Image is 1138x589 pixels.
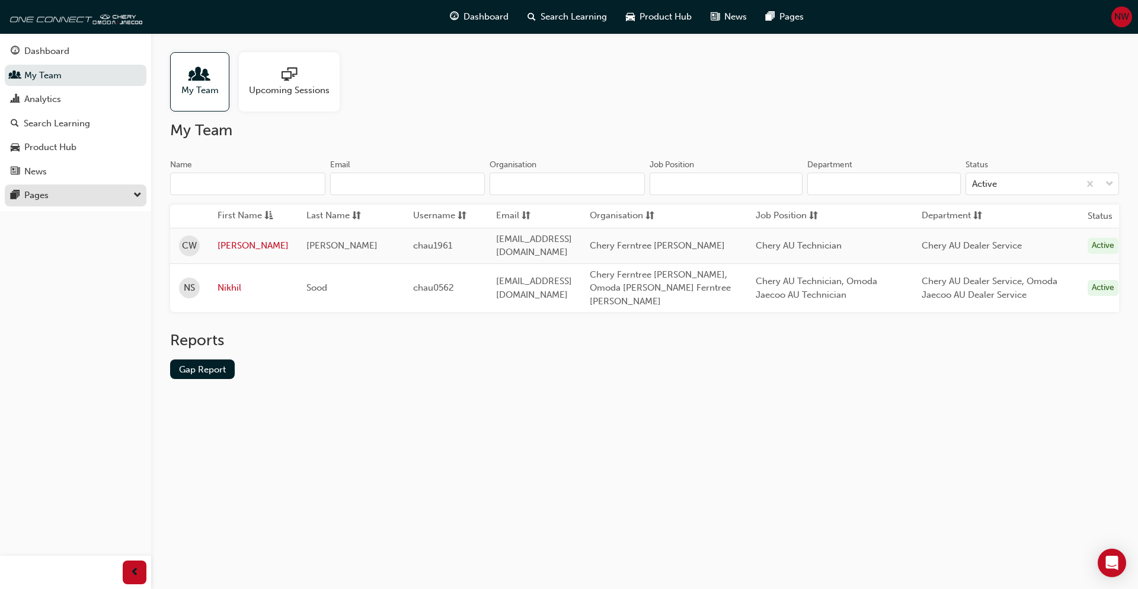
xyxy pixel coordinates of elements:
[24,165,47,179] div: News
[756,5,813,29] a: pages-iconPages
[463,10,509,24] span: Dashboard
[413,240,452,251] span: chau1961
[130,565,139,580] span: prev-icon
[24,141,76,154] div: Product Hub
[590,240,725,251] span: Chery Ferntree [PERSON_NAME]
[756,209,807,224] span: Job Position
[218,239,289,253] a: [PERSON_NAME]
[5,161,146,183] a: News
[5,184,146,206] button: Pages
[11,190,20,201] span: pages-icon
[807,173,961,195] input: Department
[590,209,643,224] span: Organisation
[11,71,20,81] span: people-icon
[496,209,519,224] span: Email
[11,119,19,129] span: search-icon
[756,276,877,300] span: Chery AU Technician, Omoda Jaecoo AU Technician
[11,94,20,105] span: chart-icon
[922,209,971,224] span: Department
[24,189,49,202] div: Pages
[640,10,692,24] span: Product Hub
[5,40,146,62] a: Dashboard
[966,159,988,171] div: Status
[306,282,327,293] span: Sood
[24,93,61,106] div: Analytics
[330,159,350,171] div: Email
[170,359,235,379] a: Gap Report
[779,10,804,24] span: Pages
[724,10,747,24] span: News
[306,209,372,224] button: Last Namesorting-icon
[518,5,616,29] a: search-iconSearch Learning
[1105,177,1114,192] span: down-icon
[306,209,350,224] span: Last Name
[972,177,997,191] div: Active
[170,52,239,112] a: My Team
[218,209,262,224] span: First Name
[756,209,821,224] button: Job Positionsorting-icon
[626,9,635,24] span: car-icon
[11,142,20,153] span: car-icon
[1114,10,1129,24] span: NW
[218,209,283,224] button: First Nameasc-icon
[413,282,454,293] span: chau0562
[528,9,536,24] span: search-icon
[413,209,478,224] button: Usernamesorting-icon
[590,209,655,224] button: Organisationsorting-icon
[1088,280,1118,296] div: Active
[133,188,142,203] span: down-icon
[1088,209,1113,223] th: Status
[701,5,756,29] a: news-iconNews
[218,281,289,295] a: Nikhil
[590,269,731,307] span: Chery Ferntree [PERSON_NAME], Omoda [PERSON_NAME] Ferntree [PERSON_NAME]
[1088,238,1118,254] div: Active
[756,240,842,251] span: Chery AU Technician
[450,9,459,24] span: guage-icon
[522,209,530,224] span: sorting-icon
[496,276,572,300] span: [EMAIL_ADDRESS][DOMAIN_NAME]
[922,240,1022,251] span: Chery AU Dealer Service
[496,209,561,224] button: Emailsorting-icon
[645,209,654,224] span: sorting-icon
[5,65,146,87] a: My Team
[541,10,607,24] span: Search Learning
[352,209,361,224] span: sorting-icon
[170,331,1119,350] h2: Reports
[413,209,455,224] span: Username
[24,117,90,130] div: Search Learning
[184,281,195,295] span: NS
[766,9,775,24] span: pages-icon
[973,209,982,224] span: sorting-icon
[181,84,219,97] span: My Team
[5,113,146,135] a: Search Learning
[6,5,142,28] img: oneconnect
[650,159,694,171] div: Job Position
[1098,549,1126,577] div: Open Intercom Messenger
[711,9,720,24] span: news-icon
[650,173,803,195] input: Job Position
[922,209,987,224] button: Departmentsorting-icon
[11,167,20,177] span: news-icon
[249,84,330,97] span: Upcoming Sessions
[24,44,69,58] div: Dashboard
[5,38,146,184] button: DashboardMy TeamAnalyticsSearch LearningProduct HubNews
[922,276,1057,300] span: Chery AU Dealer Service, Omoda Jaecoo AU Dealer Service
[809,209,818,224] span: sorting-icon
[496,234,572,258] span: [EMAIL_ADDRESS][DOMAIN_NAME]
[170,121,1119,140] h2: My Team
[192,67,207,84] span: people-icon
[330,173,485,195] input: Email
[170,173,325,195] input: Name
[306,240,378,251] span: [PERSON_NAME]
[1111,7,1132,27] button: NW
[5,136,146,158] a: Product Hub
[264,209,273,224] span: asc-icon
[11,46,20,57] span: guage-icon
[282,67,297,84] span: sessionType_ONLINE_URL-icon
[440,5,518,29] a: guage-iconDashboard
[490,173,645,195] input: Organisation
[170,159,192,171] div: Name
[458,209,466,224] span: sorting-icon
